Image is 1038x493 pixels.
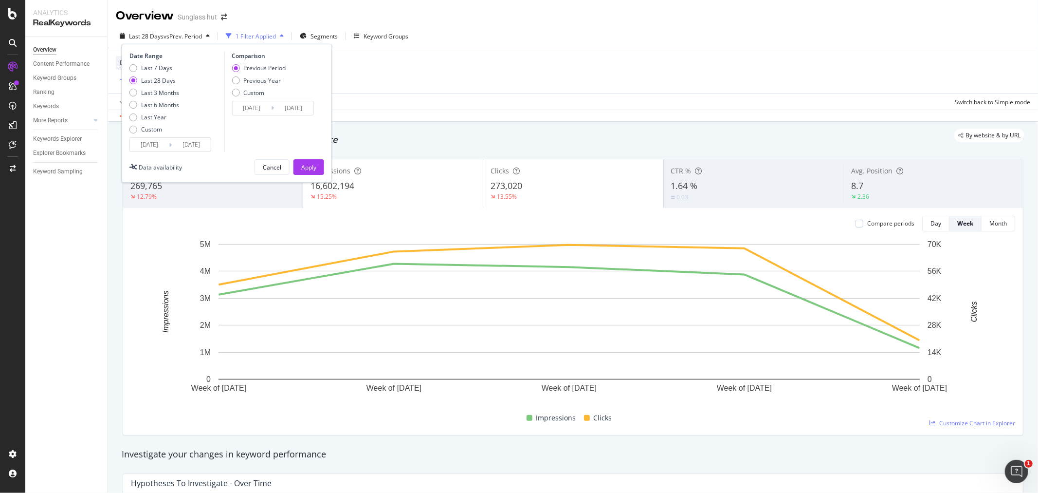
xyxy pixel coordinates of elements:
span: Avg. Position [851,166,892,175]
button: Apply [293,159,324,175]
span: Last 28 Days [129,32,164,40]
text: 28K [928,321,942,329]
span: Clicks [594,412,612,424]
div: arrow-right-arrow-left [221,14,227,20]
button: Add Filter [116,74,155,86]
span: 269,765 [130,180,162,191]
div: Previous Year [232,76,286,85]
span: Customize Chart in Explorer [939,419,1015,427]
div: Explorer Bookmarks [33,148,86,158]
button: Last 28 DaysvsPrev. Period [116,28,214,44]
a: Ranking [33,87,101,97]
div: 13.55% [497,192,517,201]
div: Switch back to Simple mode [955,98,1030,106]
div: Data availability [139,163,182,171]
svg: A chart. [131,239,1007,408]
button: Keyword Groups [350,28,412,44]
div: Date Range [129,52,222,60]
div: Analytics [33,8,100,18]
button: Apply [116,94,144,110]
text: 1M [200,348,211,357]
text: Week of [DATE] [892,384,947,393]
text: Week of [DATE] [191,384,246,393]
div: Ranking [33,87,55,97]
div: Keyword Sampling [33,167,83,177]
span: Device [120,58,138,67]
text: 4M [200,267,211,275]
span: vs Prev. Period [164,32,202,40]
div: Month [989,219,1007,228]
span: 8.7 [851,180,863,191]
text: Week of [DATE] [542,384,597,393]
img: Equal [671,196,675,199]
text: 0 [928,375,932,383]
div: Last Year [129,113,179,121]
a: Keyword Groups [33,73,101,83]
text: Week of [DATE] [717,384,772,393]
span: Clicks [491,166,509,175]
div: Custom [243,89,264,97]
div: Investigate your changes in keyword performance [122,448,1024,461]
div: Previous Year [243,76,281,85]
div: Hypotheses to Investigate - Over Time [131,478,272,488]
text: 2M [200,321,211,329]
div: Last 28 Days [141,76,176,85]
div: Custom [141,125,162,133]
a: Explorer Bookmarks [33,148,101,158]
text: Impressions [162,291,170,333]
button: Day [922,216,949,231]
button: 1 Filter Applied [222,28,288,44]
div: More Reports [33,115,68,126]
div: Previous Period [243,64,286,72]
div: RealKeywords [33,18,100,29]
span: CTR % [671,166,692,175]
div: Last 6 Months [141,101,179,109]
div: Compare periods [867,219,914,228]
div: Sunglass hut [178,12,217,22]
div: Custom [232,89,286,97]
span: 273,020 [491,180,522,191]
iframe: Intercom live chat [1005,460,1028,483]
button: Switch back to Simple mode [951,94,1030,110]
button: Cancel [255,159,290,175]
div: Apply [301,163,316,171]
div: Day [930,219,941,228]
a: Overview [33,45,101,55]
text: 3M [200,294,211,303]
div: Keyword Groups [33,73,76,83]
div: Custom [129,125,179,133]
input: Start Date [130,138,169,152]
div: Last 7 Days [141,64,172,72]
button: Week [949,216,982,231]
div: Content Performance [33,59,90,69]
text: 5M [200,240,211,248]
div: legacy label [954,129,1024,142]
div: Overview [33,45,56,55]
div: Keyword Groups [364,32,408,40]
text: 0 [206,375,211,383]
a: Keyword Sampling [33,167,101,177]
input: End Date [274,101,313,115]
a: Customize Chart in Explorer [929,419,1015,427]
div: 2.36 [857,192,869,201]
text: 14K [928,348,942,357]
div: Keywords [33,101,59,112]
div: Previous Period [232,64,286,72]
text: Week of [DATE] [366,384,421,393]
span: 1 [1025,460,1033,468]
div: Cancel [263,163,281,171]
span: 1.64 % [671,180,698,191]
a: Keywords Explorer [33,134,101,144]
input: End Date [172,138,211,152]
div: Last 7 Days [129,64,179,72]
div: Last Year [141,113,166,121]
div: Overview [116,8,174,24]
button: Segments [296,28,342,44]
button: Month [982,216,1015,231]
span: Impressions [536,412,576,424]
div: Keywords Explorer [33,134,82,144]
span: By website & by URL [965,133,1020,138]
text: 42K [928,294,942,303]
a: Keywords [33,101,101,112]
